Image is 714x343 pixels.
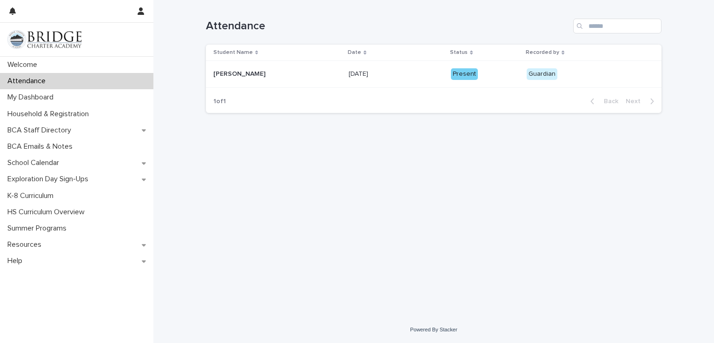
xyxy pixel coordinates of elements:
[526,47,559,58] p: Recorded by
[4,224,74,233] p: Summer Programs
[213,47,253,58] p: Student Name
[410,327,457,332] a: Powered By Stacker
[206,20,569,33] h1: Attendance
[4,110,96,119] p: Household & Registration
[4,257,30,265] p: Help
[4,208,92,217] p: HS Curriculum Overview
[4,60,45,69] p: Welcome
[4,126,79,135] p: BCA Staff Directory
[583,97,622,106] button: Back
[206,61,661,88] tr: [PERSON_NAME][PERSON_NAME] [DATE][DATE] PresentGuardian
[348,47,361,58] p: Date
[4,77,53,86] p: Attendance
[527,68,557,80] div: Guardian
[4,158,66,167] p: School Calendar
[4,142,80,151] p: BCA Emails & Notes
[622,97,661,106] button: Next
[450,47,468,58] p: Status
[598,98,618,105] span: Back
[451,68,478,80] div: Present
[4,240,49,249] p: Resources
[349,68,370,78] p: [DATE]
[4,93,61,102] p: My Dashboard
[213,68,267,78] p: [PERSON_NAME]
[4,191,61,200] p: K-8 Curriculum
[206,90,233,113] p: 1 of 1
[4,175,96,184] p: Exploration Day Sign-Ups
[573,19,661,33] input: Search
[7,30,82,49] img: V1C1m3IdTEidaUdm9Hs0
[626,98,646,105] span: Next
